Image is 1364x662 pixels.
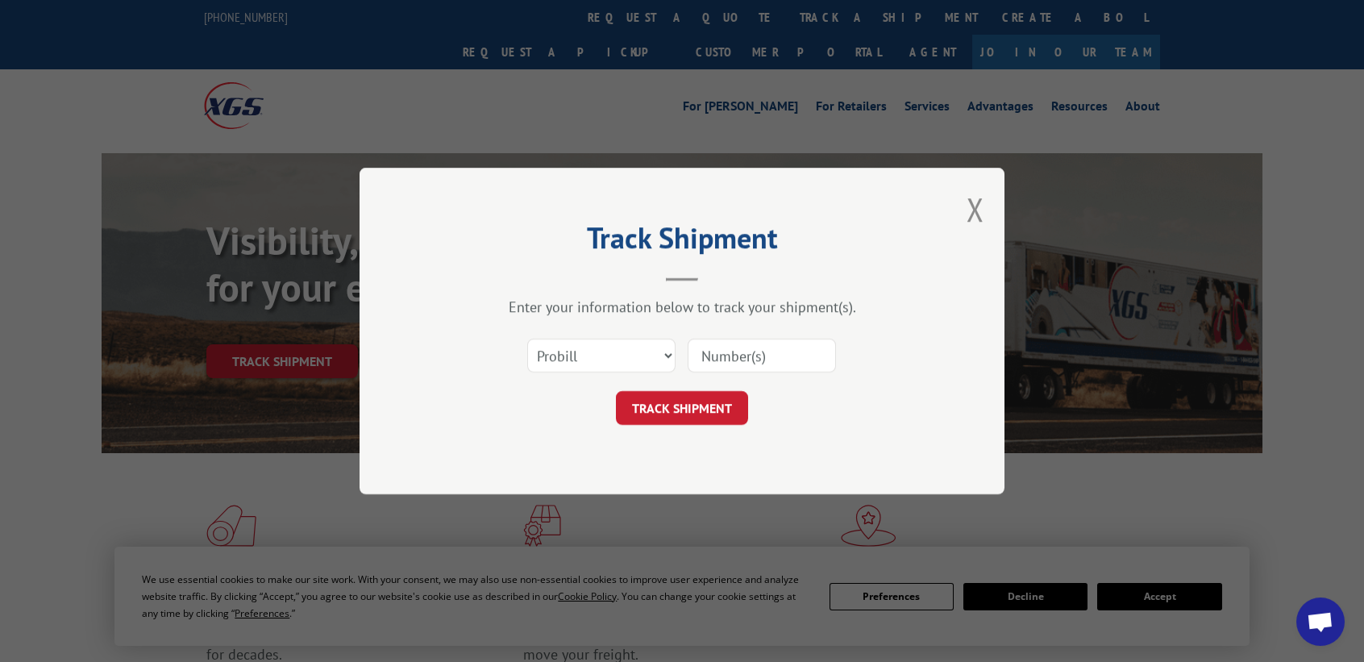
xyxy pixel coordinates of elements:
[1296,597,1345,646] a: Open chat
[440,227,924,257] h2: Track Shipment
[440,298,924,316] div: Enter your information below to track your shipment(s).
[688,339,836,373] input: Number(s)
[616,391,748,425] button: TRACK SHIPMENT
[967,188,984,231] button: Close modal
